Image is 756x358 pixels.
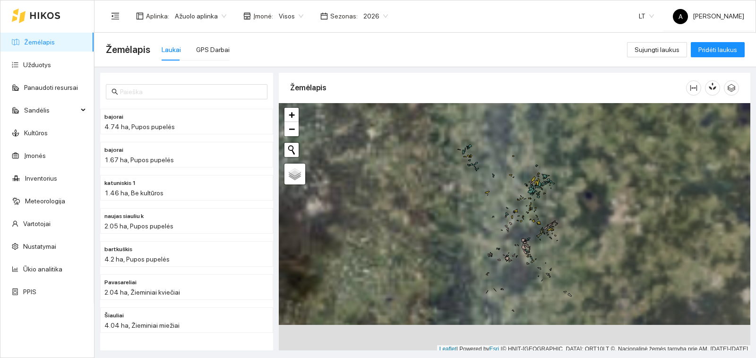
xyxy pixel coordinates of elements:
a: Layers [284,164,305,184]
a: Įmonės [24,152,46,159]
span: column-width [687,84,701,92]
span: Visos [279,9,303,23]
span: layout [136,12,144,20]
span: Pavasareliai [104,278,137,287]
span: 1.46 ha, Be kultūros [104,189,163,197]
a: Leaflet [439,346,456,352]
span: − [289,123,295,135]
span: Sujungti laukus [635,44,679,55]
span: bajorai [104,113,123,122]
span: search [112,88,118,95]
span: naujas siauliu k [104,212,144,221]
a: PPIS [23,288,36,296]
button: Pridėti laukus [691,42,745,57]
a: Zoom in [284,108,299,122]
span: Žemėlapis [106,42,150,57]
span: Sezonas : [330,11,358,21]
button: column-width [686,80,701,96]
div: Laukai [162,44,181,55]
div: | Powered by © HNIT-[GEOGRAPHIC_DATA]; ORT10LT ©, Nacionalinė žemės tarnyba prie AM, [DATE]-[DATE] [437,345,750,353]
button: menu-fold [106,7,125,26]
span: 2026 [363,9,388,23]
a: Sujungti laukus [627,46,687,53]
a: Užduotys [23,61,51,69]
div: GPS Darbai [196,44,230,55]
span: menu-fold [111,12,120,20]
span: Aplinka : [146,11,169,21]
a: Esri [490,346,499,352]
a: Pridėti laukus [691,46,745,53]
span: A [679,9,683,24]
a: Meteorologija [25,197,65,205]
span: Sandėlis [24,101,78,120]
span: 4.2 ha, Pupos pupelės [104,255,170,263]
span: LT [639,9,654,23]
span: bartkuškis [104,245,132,254]
span: shop [243,12,251,20]
span: katuniskis 1 [104,179,136,188]
a: Inventorius [25,175,57,182]
span: 4.04 ha, Žieminiai miežiai [104,322,180,329]
span: [PERSON_NAME] [673,12,744,20]
span: bajorai [104,146,123,155]
span: 1.67 ha, Pupos pupelės [104,156,174,164]
span: 4.74 ha, Pupos pupelės [104,123,175,131]
input: Paieška [120,87,262,97]
span: Šiauliai [104,311,124,320]
a: Ūkio analitika [23,265,62,273]
a: Nustatymai [23,243,56,250]
span: | [501,346,502,352]
span: Pridėti laukus [698,44,737,55]
a: Kultūros [24,129,48,137]
div: Žemėlapis [290,74,686,101]
span: Ažuolo aplinka [175,9,226,23]
a: Vartotojai [23,220,51,227]
span: 2.04 ha, Žieminiai kviečiai [104,288,180,296]
span: 2.05 ha, Pupos pupelės [104,222,173,230]
button: Sujungti laukus [627,42,687,57]
a: Zoom out [284,122,299,136]
a: Panaudoti resursai [24,84,78,91]
span: calendar [320,12,328,20]
button: Initiate a new search [284,143,299,157]
a: Žemėlapis [24,38,55,46]
span: Įmonė : [253,11,273,21]
span: + [289,109,295,121]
